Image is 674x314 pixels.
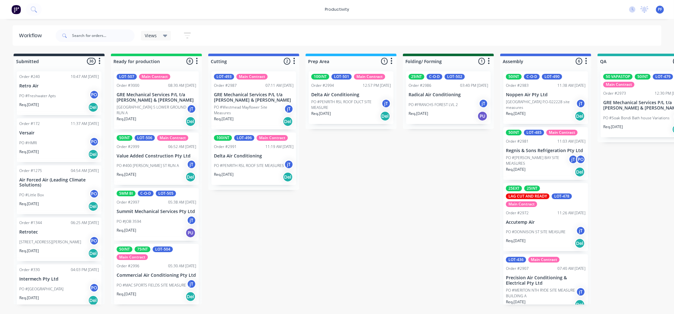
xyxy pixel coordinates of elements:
[503,183,588,252] div: 25EXT25INTLAG CUT AND READYLOT-478Main ContractOrder #297211:26 AM [DATE]Accutemp AirPO #DONNISON...
[576,287,586,297] div: jT
[265,83,294,88] div: 07:11 AM [DATE]
[506,148,586,153] p: Regnis & Sons Refrigeration Pty Ltd
[19,276,99,282] p: Intermech Pty Ltd
[214,172,234,177] p: Req. [DATE]
[19,248,39,254] p: Req. [DATE]
[71,168,99,174] div: 04:54 AM [DATE]
[214,104,284,116] p: PO #Westmead Mayflower Site Measures
[311,111,331,116] p: Req. [DATE]
[506,92,586,98] p: Noppen Air Pty Ltd
[603,91,626,96] div: Order #2973
[117,199,139,205] div: Order #2997
[19,102,39,108] p: Req. [DATE]
[506,99,576,110] p: [GEOGRAPHIC_DATA] P.O-022228 site measures
[635,74,651,80] div: 50INT
[409,111,428,116] p: Req. [DATE]
[234,135,254,141] div: LOT-496
[214,116,234,122] p: Req. [DATE]
[576,155,586,164] div: PO
[89,137,99,146] div: PO
[19,121,40,127] div: Order #172
[117,191,136,196] div: 5MM BI
[506,220,586,225] p: Accutemp Air
[19,267,40,273] div: Order #330
[117,116,136,122] p: Req. [DATE]
[568,155,578,164] div: jT
[575,111,585,121] div: Del
[153,246,173,252] div: LOT-504
[71,267,99,273] div: 04:03 PM [DATE]
[117,282,186,288] p: PO #MAC SPORTS FIELDS SITE MEASURE
[214,163,284,169] p: PO #PENRITH RSL ROOF SITE MEASURES
[117,163,179,169] p: PO #400 [PERSON_NAME] ST RUN A
[506,299,525,305] p: Req. [DATE]
[114,244,199,305] div: 50INT75INTLOT-504Main ContractOrder #299605:30 AM [DATE]Commercial Air Conditioning Pty LtdPO #MA...
[185,228,196,238] div: PU
[309,71,393,124] div: 100INTLOT-501Main ContractOrder #299412:57 PM [DATE]Delta Air ConditioningPO #PENRITH RSL ROOF DU...
[117,172,136,177] p: Req. [DATE]
[17,264,101,308] div: Order #33004:03 PM [DATE]Intermech Pty LtdPO #[GEOGRAPHIC_DATA]POReq.[DATE]Del
[506,238,525,244] p: Req. [DATE]
[211,71,296,129] div: LOT-493Main ContractOrder #298707:11 AM [DATE]GRE Mechanical Services P/L t/a [PERSON_NAME] & [PE...
[71,121,99,127] div: 11:37 AM [DATE]
[557,139,586,144] div: 11:03 AM [DATE]
[322,5,352,14] div: productivity
[214,135,232,141] div: 100INT
[284,160,294,169] div: jT
[17,165,101,215] div: Order #127504:54 AM [DATE]Air Forced Air (Leading Climate Solutions)PO #Little BoxPOReq.[DATE]Del
[331,74,352,80] div: LOT-501
[138,191,154,196] div: C-O-D
[524,130,544,135] div: LOT-485
[506,257,526,263] div: LOT-436
[477,111,488,121] div: PU
[135,246,150,252] div: 75INT
[19,32,45,39] div: Workflow
[506,201,537,207] div: Main Contract
[168,199,196,205] div: 05:38 AM [DATE]
[117,254,148,260] div: Main Contract
[88,201,98,211] div: Del
[135,135,155,141] div: LOT-506
[19,74,40,80] div: Order #240
[658,7,662,12] span: PF
[117,246,132,252] div: 50INT
[506,74,522,80] div: 50INT
[546,130,578,135] div: Main Contract
[71,220,99,226] div: 06:25 AM [DATE]
[503,254,588,312] div: LOT-436Main ContractOrder #290707:40 AM [DATE]Precision Air Conditioning & Electrical Pty LtdPO #...
[19,168,42,174] div: Order #1275
[168,83,196,88] div: 08:30 AM [DATE]
[506,186,522,191] div: 25EXT
[552,193,572,199] div: LOT-478
[557,83,586,88] div: 11:38 AM [DATE]
[187,160,196,169] div: jT
[114,71,199,129] div: LOT-507Main ContractOrder #300008:30 AM [DATE]GRE Mechanical Services P/L t/a [PERSON_NAME] & [PE...
[117,228,136,233] p: Req. [DATE]
[354,74,385,80] div: Main Contract
[603,74,633,80] div: 50 VAPASTOP
[185,116,196,127] div: Del
[214,83,237,88] div: Order #2987
[19,229,99,235] p: Retrotec
[17,71,101,115] div: Order #24010:47 AM [DATE]Retro AirPO #Freshwater AptsPOReq.[DATE]Del
[17,217,101,261] div: Order #134406:25 AM [DATE]Retrotec[STREET_ADDRESS][PERSON_NAME]POReq.[DATE]Del
[506,167,525,172] p: Req. [DATE]
[88,295,98,305] div: Del
[311,92,391,98] p: Delta Air Conditioning
[19,201,39,207] p: Req. [DATE]
[311,74,329,80] div: 100INT
[211,133,296,185] div: 100INTLOT-496Main ContractOrder #299111:19 AM [DATE]Delta Air ConditioningPO #PENRITH RSL ROOF SI...
[19,130,99,136] p: Versair
[214,74,234,80] div: LOT-493
[168,263,196,269] div: 05:30 AM [DATE]
[214,153,294,159] p: Delta Air Conditioning
[506,155,568,166] p: PO #[PERSON_NAME] BAY SITE MEASURES
[89,236,99,246] div: PO
[311,83,334,88] div: Order #2994
[187,216,196,225] div: jT
[576,99,586,108] div: jT
[576,226,586,235] div: jT
[506,266,529,271] div: Order #2907
[139,74,170,80] div: Main Contract
[445,74,465,80] div: LOT-502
